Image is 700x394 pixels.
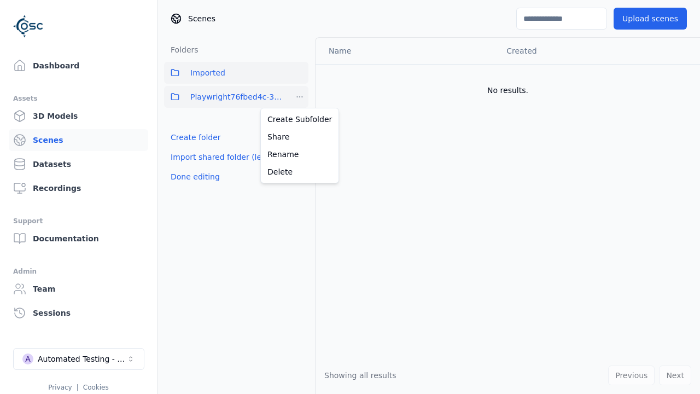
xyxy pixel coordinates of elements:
[263,163,336,181] a: Delete
[263,128,336,146] a: Share
[263,111,336,128] a: Create Subfolder
[263,146,336,163] a: Rename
